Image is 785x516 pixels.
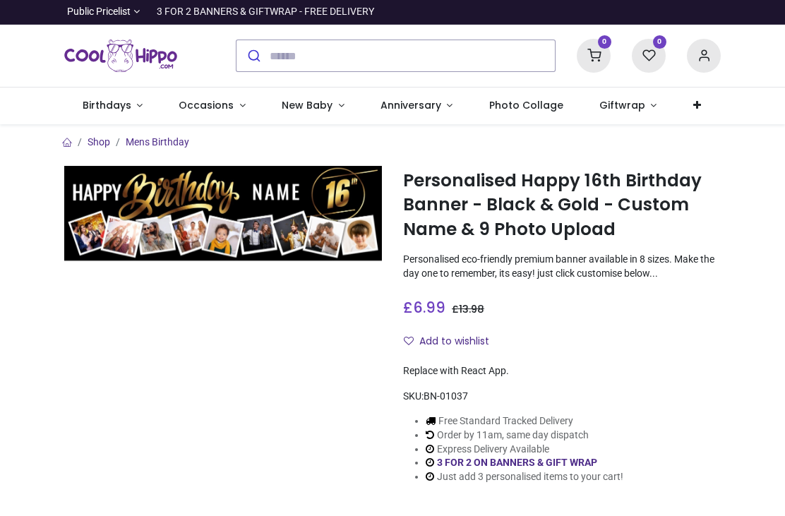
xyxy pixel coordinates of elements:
[426,443,623,457] li: Express Delivery Available
[424,5,721,19] iframe: Customer reviews powered by Trustpilot
[632,49,666,61] a: 0
[424,390,468,402] span: BN-01037
[88,136,110,148] a: Shop
[459,302,484,316] span: 13.98
[403,253,721,280] p: Personalised eco-friendly premium banner available in 8 sizes. Make the day one to remember, its ...
[437,457,597,468] a: 3 FOR 2 ON BANNERS & GIFT WRAP
[426,470,623,484] li: Just add 3 personalised items to your cart!
[83,98,131,112] span: Birthdays
[380,98,441,112] span: Anniversary
[403,169,721,241] h1: Personalised Happy 16th Birthday Banner - Black & Gold - Custom Name & 9 Photo Upload
[161,88,264,124] a: Occasions
[653,35,666,49] sup: 0
[403,297,445,318] span: £
[179,98,234,112] span: Occasions
[126,136,189,148] a: Mens Birthday
[157,5,374,19] div: 3 FOR 2 BANNERS & GIFTWRAP - FREE DELIVERY
[403,364,721,378] div: Replace with React App.
[64,166,382,261] img: Personalised Happy 16th Birthday Banner - Black & Gold - Custom Name & 9 Photo Upload
[362,88,471,124] a: Anniversary
[64,5,140,19] a: Public Pricelist
[236,40,270,71] button: Submit
[64,36,177,76] img: Cool Hippo
[403,390,721,404] div: SKU:
[577,49,611,61] a: 0
[264,88,363,124] a: New Baby
[426,428,623,443] li: Order by 11am, same day dispatch
[64,36,177,76] a: Logo of Cool Hippo
[403,330,501,354] button: Add to wishlistAdd to wishlist
[452,302,484,316] span: £
[64,88,161,124] a: Birthdays
[489,98,563,112] span: Photo Collage
[599,98,645,112] span: Giftwrap
[404,336,414,346] i: Add to wishlist
[426,414,623,428] li: Free Standard Tracked Delivery
[581,88,675,124] a: Giftwrap
[67,5,131,19] span: Public Pricelist
[282,98,332,112] span: New Baby
[413,297,445,318] span: 6.99
[598,35,611,49] sup: 0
